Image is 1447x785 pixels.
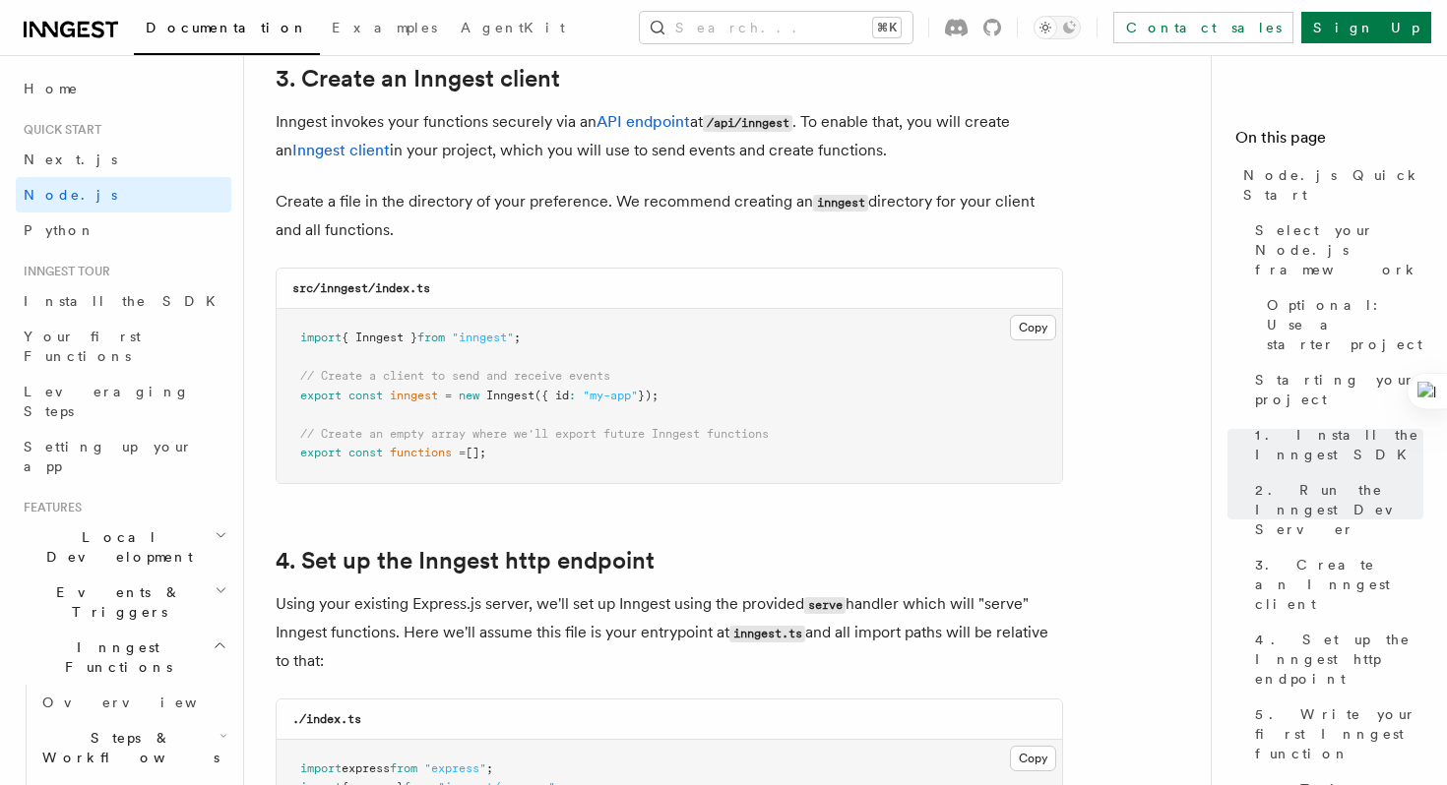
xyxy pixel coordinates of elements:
[1010,315,1056,340] button: Copy
[813,195,868,211] code: inngest
[24,329,141,364] span: Your first Functions
[1301,12,1431,43] a: Sign Up
[729,626,805,642] code: inngest.ts
[461,20,565,35] span: AgentKit
[24,151,117,167] span: Next.js
[1247,362,1423,417] a: Starting your project
[638,389,659,402] span: });
[16,319,231,374] a: Your first Functions
[390,389,438,402] span: inngest
[535,389,569,402] span: ({ id
[703,115,792,132] code: /api/inngest
[34,728,220,767] span: Steps & Workflows
[1255,220,1423,279] span: Select your Node.js framework
[445,389,452,402] span: =
[514,331,521,344] span: ;
[300,446,342,459] span: export
[16,582,215,622] span: Events & Triggers
[342,761,390,775] span: express
[390,446,452,459] span: functions
[486,389,535,402] span: Inngest
[24,187,117,203] span: Node.js
[640,12,912,43] button: Search...⌘K
[24,222,95,238] span: Python
[1259,287,1423,362] a: Optional: Use a starter project
[292,141,390,159] a: Inngest client
[320,6,449,53] a: Examples
[16,429,231,484] a: Setting up your app
[16,527,215,567] span: Local Development
[134,6,320,55] a: Documentation
[300,427,769,441] span: // Create an empty array where we'll export future Inngest functions
[292,712,361,726] code: ./index.ts
[1255,425,1423,464] span: 1. Install the Inngest SDK
[300,369,610,383] span: // Create a client to send and receive events
[1247,212,1423,287] a: Select your Node.js framework
[16,283,231,319] a: Install the SDK
[569,389,576,402] span: :
[417,331,445,344] span: from
[1010,746,1056,771] button: Copy
[348,389,383,402] span: const
[24,293,227,309] span: Install the SDK
[16,500,82,515] span: Features
[24,439,193,474] span: Setting up your app
[1255,704,1423,763] span: 5. Write your first Inngest function
[16,374,231,429] a: Leveraging Steps
[459,389,479,402] span: new
[16,212,231,248] a: Python
[459,446,466,459] span: =
[1255,370,1423,409] span: Starting your project
[597,112,690,131] a: API endpoint
[146,20,308,35] span: Documentation
[16,630,231,685] button: Inngest Functions
[1255,480,1423,539] span: 2. Run the Inngest Dev Server
[1113,12,1293,43] a: Contact sales
[34,720,231,775] button: Steps & Workflows
[1243,165,1423,205] span: Node.js Quick Start
[34,685,231,720] a: Overview
[424,761,486,775] span: "express"
[16,574,231,630] button: Events & Triggers
[16,71,231,106] a: Home
[332,20,437,35] span: Examples
[1034,16,1081,39] button: Toggle dark mode
[300,761,342,775] span: import
[1247,417,1423,472] a: 1. Install the Inngest SDK
[1235,157,1423,212] a: Node.js Quick Start
[1267,295,1423,354] span: Optional: Use a starter project
[24,79,79,98] span: Home
[804,597,846,614] code: serve
[42,694,245,710] span: Overview
[300,331,342,344] span: import
[1247,472,1423,547] a: 2. Run the Inngest Dev Server
[292,281,430,295] code: src/inngest/index.ts
[1247,696,1423,771] a: 5. Write your first Inngest function
[1247,547,1423,622] a: 3. Create an Inngest client
[449,6,577,53] a: AgentKit
[873,18,901,37] kbd: ⌘K
[16,264,110,279] span: Inngest tour
[276,108,1063,164] p: Inngest invokes your functions securely via an at . To enable that, you will create an in your pr...
[300,389,342,402] span: export
[276,590,1063,675] p: Using your existing Express.js server, we'll set up Inngest using the provided handler which will...
[16,637,213,677] span: Inngest Functions
[276,65,560,92] a: 3. Create an Inngest client
[1255,555,1423,614] span: 3. Create an Inngest client
[466,446,486,459] span: [];
[16,142,231,177] a: Next.js
[390,761,417,775] span: from
[276,547,655,574] a: 4. Set up the Inngest http endpoint
[24,384,190,419] span: Leveraging Steps
[583,389,638,402] span: "my-app"
[276,188,1063,244] p: Create a file in the directory of your preference. We recommend creating an directory for your cl...
[1247,622,1423,696] a: 4. Set up the Inngest http endpoint
[16,122,101,138] span: Quick start
[16,519,231,574] button: Local Development
[348,446,383,459] span: const
[1255,630,1423,689] span: 4. Set up the Inngest http endpoint
[16,177,231,212] a: Node.js
[452,331,514,344] span: "inngest"
[486,761,493,775] span: ;
[342,331,417,344] span: { Inngest }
